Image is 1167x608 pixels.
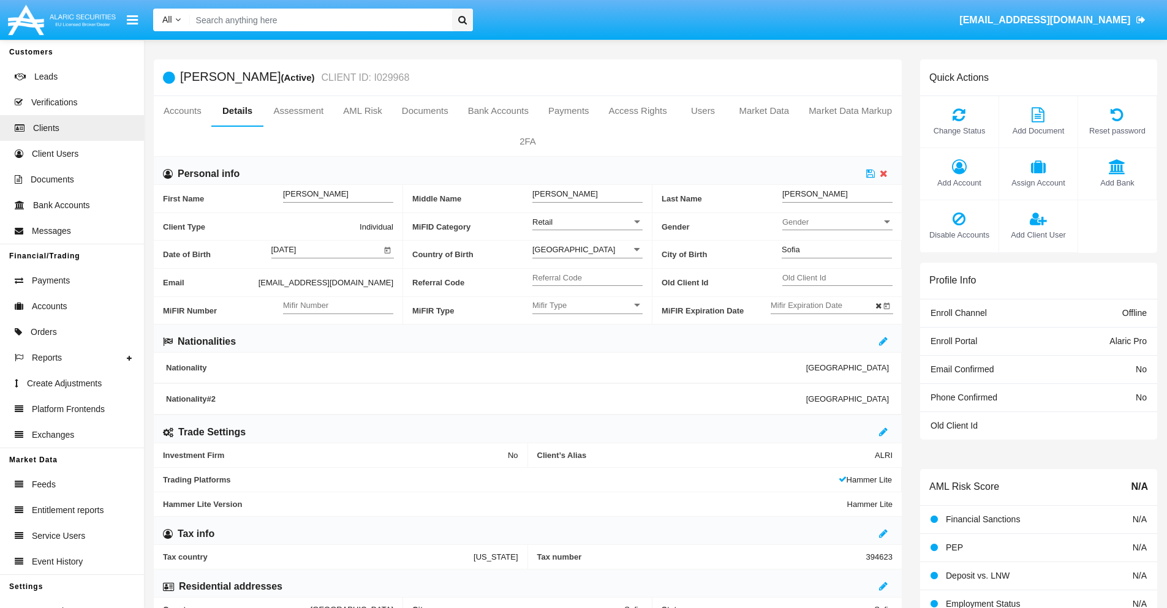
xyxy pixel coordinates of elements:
[32,300,67,313] span: Accounts
[32,148,78,160] span: Client Users
[178,426,246,439] h6: Trade Settings
[162,15,172,24] span: All
[931,364,994,374] span: Email Confirmed
[926,177,992,189] span: Add Account
[33,122,59,135] span: Clients
[180,70,409,84] h5: [PERSON_NAME]
[33,199,90,212] span: Bank Accounts
[281,70,318,84] div: (Active)
[166,394,806,403] span: Nationality #2
[839,475,892,484] span: Hammer Lite
[163,185,283,212] span: First Name
[931,308,987,318] span: Enroll Channel
[946,514,1020,524] span: Financial Sanctions
[458,96,538,126] a: Bank Accounts
[163,220,360,233] span: Client Type
[392,96,458,126] a: Documents
[1131,479,1148,494] span: N/A
[537,451,875,460] span: Client’s Alias
[954,3,1152,37] a: [EMAIL_ADDRESS][DOMAIN_NAME]
[799,96,902,126] a: Market Data Markup
[153,13,190,26] a: All
[31,96,77,109] span: Verifications
[412,185,532,212] span: Middle Name
[929,274,976,286] h6: Profile Info
[1109,336,1147,346] span: Alaric Pro
[1136,364,1147,374] span: No
[32,429,74,441] span: Exchanges
[333,96,392,126] a: AML Risk
[154,96,211,126] a: Accounts
[1005,177,1071,189] span: Assign Account
[154,127,902,156] a: 2FA
[1005,229,1071,241] span: Add Client User
[1133,514,1147,524] span: N/A
[163,552,474,561] span: Tax country
[163,241,271,268] span: Date of Birth
[27,377,102,390] span: Create Adjustments
[178,167,240,181] h6: Personal info
[360,220,393,233] span: Individual
[508,451,518,460] span: No
[163,500,847,509] span: Hammer Lite Version
[782,217,882,227] span: Gender
[926,125,992,137] span: Change Status
[538,96,599,126] a: Payments
[866,552,893,561] span: 394623
[959,15,1130,25] span: [EMAIL_ADDRESS][DOMAIN_NAME]
[931,421,978,430] span: Old Client Id
[931,336,977,346] span: Enroll Portal
[806,363,889,372] span: [GEOGRAPHIC_DATA]
[32,274,70,287] span: Payments
[662,185,782,212] span: Last Name
[166,363,806,372] span: Nationality
[382,243,394,255] button: Open calendar
[412,269,532,296] span: Referral Code
[163,475,839,484] span: Trading Platforms
[1005,125,1071,137] span: Add Document
[263,96,333,126] a: Assessment
[929,481,999,492] h6: AML Risk Score
[847,500,893,509] span: Hammer Lite
[931,392,997,402] span: Phone Confirmed
[881,299,893,311] button: Open calendar
[163,451,508,460] span: Investment Firm
[946,542,963,552] span: PEP
[926,229,992,241] span: Disable Accounts
[806,394,889,403] span: [GEOGRAPHIC_DATA]
[1133,571,1147,580] span: N/A
[179,580,282,593] h6: Residential addresses
[31,173,74,186] span: Documents
[537,552,866,561] span: Tax number
[1122,308,1147,318] span: Offline
[662,213,782,241] span: Gender
[1133,542,1147,552] span: N/A
[32,351,62,364] span: Reports
[178,335,236,348] h6: Nationalities
[412,213,532,241] span: MiFID Category
[32,478,56,491] span: Feeds
[32,530,85,542] span: Service Users
[259,276,393,289] span: [EMAIL_ADDRESS][DOMAIN_NAME]
[599,96,677,126] a: Access Rights
[662,269,782,296] span: Old Client Id
[178,527,214,541] h6: Tax info
[662,241,782,268] span: City of Birth
[163,276,259,289] span: Email
[319,73,410,83] small: CLIENT ID: I029968
[677,96,730,126] a: Users
[31,326,57,339] span: Orders
[163,297,283,325] span: MiFIR Number
[32,225,71,238] span: Messages
[6,2,118,38] img: Logo image
[532,217,553,227] span: Retail
[412,241,532,268] span: Country of Birth
[211,96,264,126] a: Details
[875,451,893,460] span: ALRI
[662,297,771,325] span: MiFIR Expiration Date
[32,504,104,517] span: Entitlement reports
[729,96,799,126] a: Market Data
[532,300,632,310] span: Mifir Type
[474,552,518,561] span: [US_STATE]
[1136,392,1147,402] span: No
